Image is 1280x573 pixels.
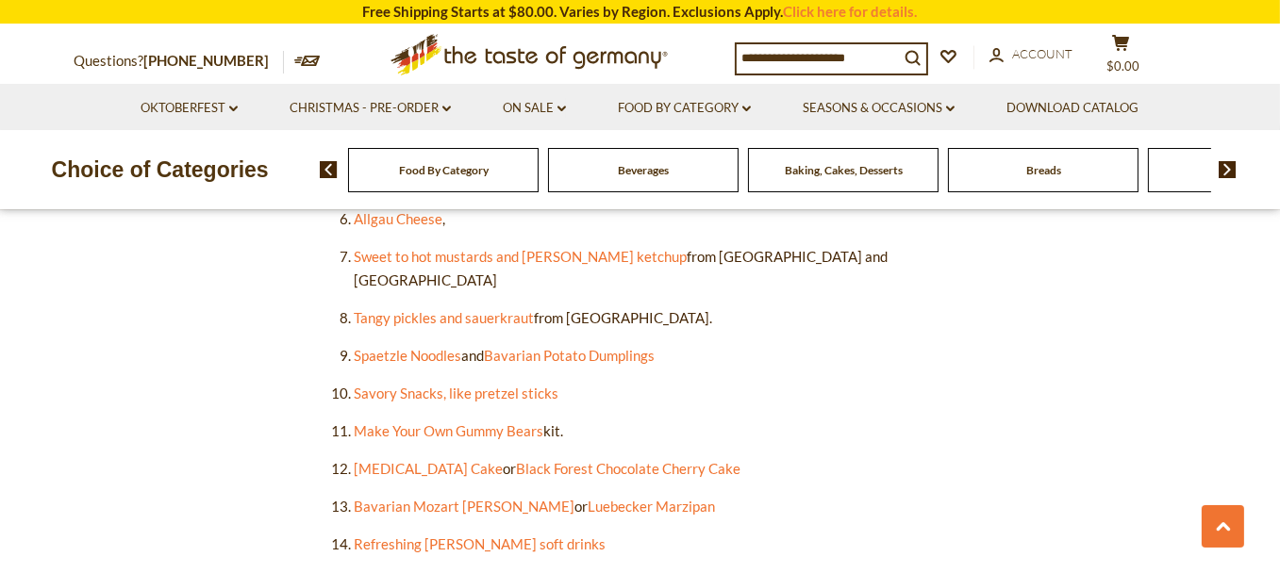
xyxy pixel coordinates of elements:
a: Bavarian Potato Dumplings [484,347,655,364]
li: and [354,344,944,368]
a: Account [989,44,1073,65]
a: Baking, Cakes, Desserts [785,163,903,177]
span: Account [1013,46,1073,61]
a: Spaetzle Noodles [354,347,461,364]
a: Sweet to hot mustards and [PERSON_NAME] ketchup [354,248,687,265]
a: Click here for details. [784,3,918,20]
a: Bavarian Mozart [PERSON_NAME] [354,498,574,515]
a: Luebecker Marzipan [588,498,715,515]
a: Food By Category [399,163,489,177]
li: or [354,457,944,481]
button: $0.00 [1093,34,1150,81]
a: Christmas - PRE-ORDER [290,98,451,119]
li: from [GEOGRAPHIC_DATA]. [354,306,944,330]
a: Savory Snacks, like pretzel sticks [354,385,558,401]
a: On Sale [503,98,566,119]
a: Make Your Own Gummy Bears [354,422,543,439]
a: Beverages [618,163,669,177]
a: Download Catalog [1006,98,1139,119]
a: Oktoberfest [141,98,238,119]
a: Food By Category [618,98,751,119]
a: Black Forest Chocolate Cherry Cake [516,460,740,477]
a: [MEDICAL_DATA] Cake [354,460,503,477]
a: Allgau Cheese [354,210,442,227]
a: [PHONE_NUMBER] [144,52,270,69]
li: or [354,495,944,518]
span: $0.00 [1106,58,1139,74]
a: Breads [1026,163,1061,177]
a: Tangy pickles and sauerkraut [354,309,534,326]
a: Refreshing [PERSON_NAME] soft drinks [354,535,606,552]
a: Seasons & Occasions [803,98,955,119]
li: , [354,207,944,231]
p: Questions? [75,49,284,74]
li: from [GEOGRAPHIC_DATA] and [GEOGRAPHIC_DATA] [354,245,944,292]
img: previous arrow [320,161,338,178]
img: next arrow [1219,161,1237,178]
li: kit. [354,419,944,443]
